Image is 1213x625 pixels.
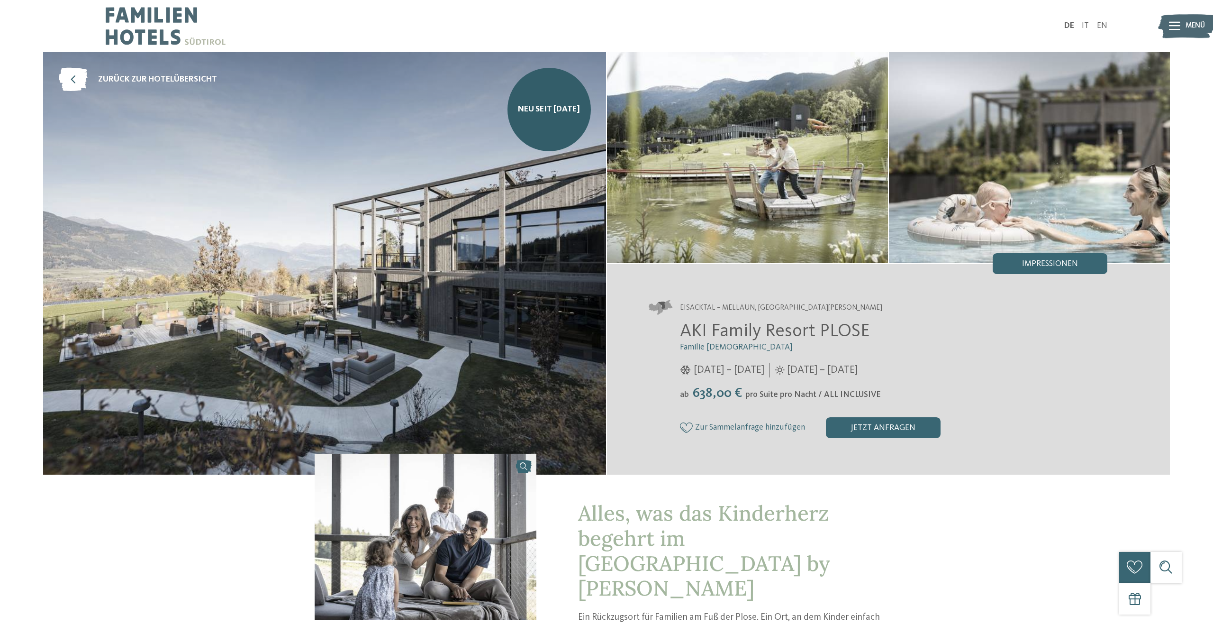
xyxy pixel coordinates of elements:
[1097,22,1107,30] a: EN
[680,343,793,351] span: Familie [DEMOGRAPHIC_DATA]
[43,52,606,475] img: AKI: Alles, was das Kinderherz begehrt
[787,363,858,377] span: [DATE] – [DATE]
[826,417,941,438] div: jetzt anfragen
[680,391,689,399] span: ab
[695,423,805,432] span: Zur Sammelanfrage hinzufügen
[680,303,882,313] span: Eisacktal – Mellaun, [GEOGRAPHIC_DATA][PERSON_NAME]
[315,454,536,620] img: AKI: Alles, was das Kinderherz begehrt
[680,366,691,375] i: Öffnungszeiten im Winter
[1186,21,1205,31] span: Menü
[680,322,870,340] span: AKI Family Resort PLOSE
[1082,22,1089,30] a: IT
[889,52,1170,263] img: AKI: Alles, was das Kinderherz begehrt
[98,74,217,86] span: zurück zur Hotelübersicht
[1064,22,1074,30] a: DE
[578,500,830,601] span: Alles, was das Kinderherz begehrt im [GEOGRAPHIC_DATA] by [PERSON_NAME]
[745,391,881,399] span: pro Suite pro Nacht / ALL INCLUSIVE
[694,363,764,377] span: [DATE] – [DATE]
[775,366,785,375] i: Öffnungszeiten im Sommer
[59,68,217,92] a: zurück zur Hotelübersicht
[518,104,580,116] span: NEU seit [DATE]
[607,52,888,263] img: AKI: Alles, was das Kinderherz begehrt
[1022,260,1078,268] span: Impressionen
[690,386,744,400] span: 638,00 €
